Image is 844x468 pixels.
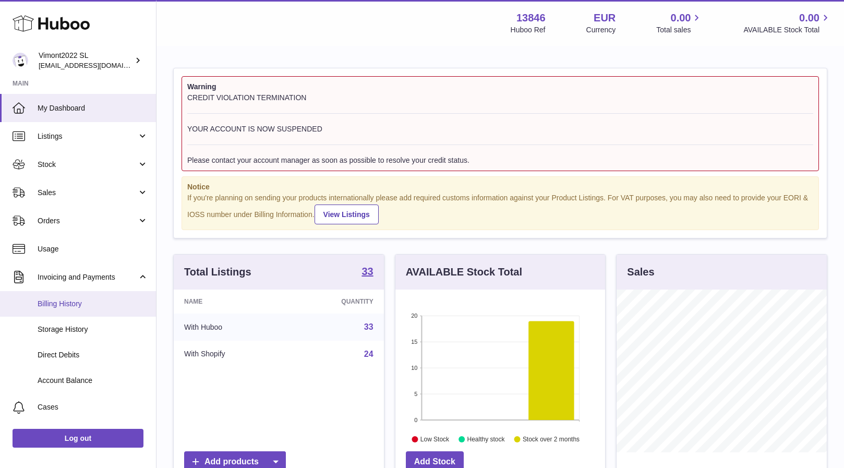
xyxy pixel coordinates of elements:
[364,350,373,358] a: 24
[361,266,373,279] a: 33
[414,417,417,423] text: 0
[743,25,831,35] span: AVAILABLE Stock Total
[467,436,505,443] text: Healthy stock
[184,265,251,279] h3: Total Listings
[39,51,132,70] div: Vimont2022 SL
[38,160,137,170] span: Stock
[38,216,137,226] span: Orders
[656,11,703,35] a: 0.00 Total sales
[523,436,580,443] text: Stock over 2 months
[38,188,137,198] span: Sales
[174,341,287,368] td: With Shopify
[411,339,417,345] text: 15
[364,322,373,331] a: 33
[511,25,546,35] div: Huboo Ref
[187,182,813,192] strong: Notice
[361,266,373,277] strong: 33
[38,244,148,254] span: Usage
[187,82,813,92] strong: Warning
[799,11,819,25] span: 0.00
[38,350,148,360] span: Direct Debits
[586,25,616,35] div: Currency
[406,265,522,279] h3: AVAILABLE Stock Total
[414,391,417,397] text: 5
[671,11,691,25] span: 0.00
[516,11,546,25] strong: 13846
[627,265,654,279] h3: Sales
[411,365,417,371] text: 10
[38,131,137,141] span: Listings
[174,290,287,314] th: Name
[13,429,143,448] a: Log out
[743,11,831,35] a: 0.00 AVAILABLE Stock Total
[315,205,379,224] a: View Listings
[187,193,813,224] div: If you're planning on sending your products internationally please add required customs informati...
[38,402,148,412] span: Cases
[594,11,616,25] strong: EUR
[174,314,287,341] td: With Huboo
[38,103,148,113] span: My Dashboard
[656,25,703,35] span: Total sales
[420,436,450,443] text: Low Stock
[13,53,28,68] img: vpatel@mcortes.com
[38,272,137,282] span: Invoicing and Payments
[38,325,148,334] span: Storage History
[38,376,148,386] span: Account Balance
[287,290,384,314] th: Quantity
[38,299,148,309] span: Billing History
[187,93,813,165] div: CREDIT VIOLATION TERMINATION YOUR ACCOUNT IS NOW SUSPENDED Please contact your account manager as...
[411,313,417,319] text: 20
[39,61,153,69] span: [EMAIL_ADDRESS][DOMAIN_NAME]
